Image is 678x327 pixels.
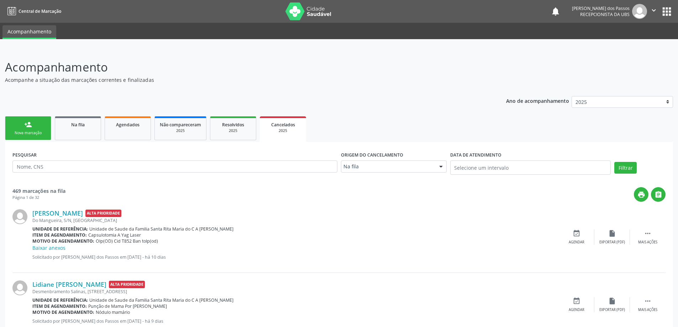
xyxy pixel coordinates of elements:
i: insert_drive_file [608,230,616,237]
b: Item de agendamento: [32,232,87,238]
span: Resolvidos [222,122,244,128]
span: Recepcionista da UBS [580,11,630,17]
div: [PERSON_NAME] dos Passos [572,5,630,11]
span: Na fila [343,163,432,170]
input: Selecione um intervalo [450,160,611,175]
p: Acompanhe a situação das marcações correntes e finalizadas [5,76,473,84]
label: DATA DE ATENDIMENTO [450,149,501,160]
span: Unidade de Saude da Familia Santa Rita Maria do C A [PERSON_NAME] [89,297,233,303]
b: Unidade de referência: [32,297,88,303]
span: Unidade de Saude da Familia Santa Rita Maria do C A [PERSON_NAME] [89,226,233,232]
div: Agendar [569,307,584,312]
a: [PERSON_NAME] [32,209,83,217]
div: 2025 [265,128,301,133]
i:  [655,191,662,199]
p: Ano de acompanhamento [506,96,569,105]
span: Olp(OD) Cid T852 Ban tolp(od) [96,238,158,244]
div: 2025 [160,128,201,133]
button: Filtrar [614,162,637,174]
div: Do Mangueira, S/N, [GEOGRAPHIC_DATA] [32,217,559,223]
button:  [651,187,666,202]
span: Na fila [71,122,85,128]
span: Cancelados [271,122,295,128]
span: Nódulo mamário [96,309,130,315]
span: Central de Marcação [19,8,61,14]
a: Acompanhamento [2,25,56,39]
button:  [647,4,661,19]
div: Exportar (PDF) [599,240,625,245]
a: Baixar anexos [32,244,65,251]
i:  [650,6,658,14]
input: Nome, CNS [12,160,337,173]
i:  [644,297,652,305]
b: Motivo de agendamento: [32,238,94,244]
a: Central de Marcação [5,5,61,17]
div: person_add [24,121,32,128]
i: event_available [573,297,580,305]
p: Solicitado por [PERSON_NAME] dos Passos em [DATE] - há 10 dias [32,254,559,260]
div: Agendar [569,240,584,245]
img: img [12,280,27,295]
label: Origem do cancelamento [341,149,403,160]
div: Mais ações [638,307,657,312]
div: 2025 [215,128,251,133]
span: Punção de Mama Por [PERSON_NAME] [88,303,167,309]
b: Unidade de referência: [32,226,88,232]
img: img [632,4,647,19]
img: img [12,209,27,224]
span: Alta Prioridade [85,210,121,217]
a: Lidiane [PERSON_NAME] [32,280,106,288]
i: insert_drive_file [608,297,616,305]
span: Agendados [116,122,140,128]
p: Acompanhamento [5,58,473,76]
b: Motivo de agendamento: [32,309,94,315]
div: Desmenbramento Salinas, [STREET_ADDRESS] [32,289,559,295]
span: Capsulotomia A Yag Laser [88,232,141,238]
span: Alta Prioridade [109,281,145,288]
i: print [637,191,645,199]
button: notifications [551,6,561,16]
strong: 469 marcações na fila [12,188,65,194]
b: Item de agendamento: [32,303,87,309]
div: Nova marcação [10,130,46,136]
i:  [644,230,652,237]
i: event_available [573,230,580,237]
button: print [634,187,648,202]
div: Página 1 de 32 [12,195,65,201]
span: Não compareceram [160,122,201,128]
div: Mais ações [638,240,657,245]
label: PESQUISAR [12,149,37,160]
div: Exportar (PDF) [599,307,625,312]
button: apps [661,5,673,18]
p: Solicitado por [PERSON_NAME] dos Passos em [DATE] - há 9 dias [32,318,559,324]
